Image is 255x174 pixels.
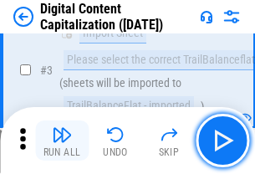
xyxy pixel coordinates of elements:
[40,64,53,77] span: # 3
[142,120,196,161] button: Skip
[103,147,128,157] div: Undo
[209,127,236,154] img: Main button
[13,7,33,27] img: Back
[89,120,142,161] button: Undo
[200,10,213,23] img: Support
[40,1,193,33] div: Digital Content Capitalization ([DATE])
[159,147,180,157] div: Skip
[64,96,194,116] div: TrailBalanceFlat - imported
[79,23,146,43] div: Import Sheet
[105,125,125,145] img: Undo
[159,125,179,145] img: Skip
[52,125,72,145] img: Run All
[43,147,81,157] div: Run All
[35,120,89,161] button: Run All
[222,7,242,27] img: Settings menu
